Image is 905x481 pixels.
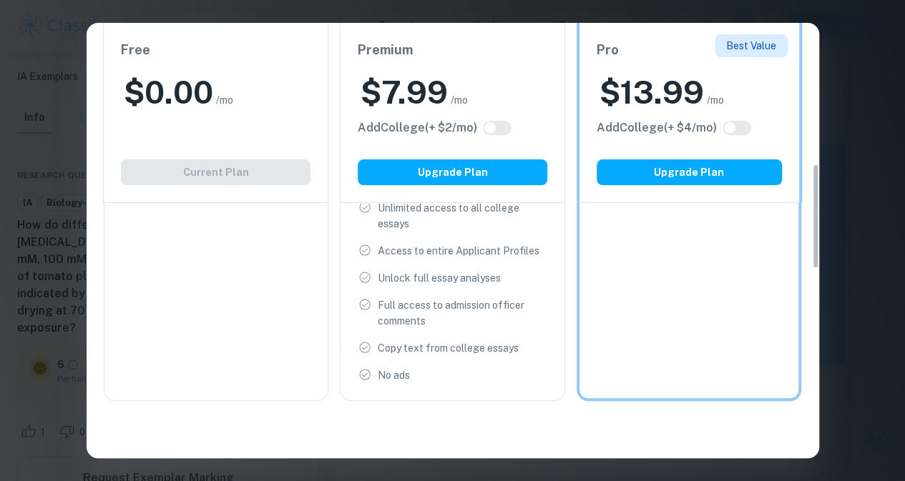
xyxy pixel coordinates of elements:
[361,71,448,114] h2: $ 7.99
[726,38,776,54] p: Best Value
[378,340,519,356] p: Copy text from college essays
[451,92,468,108] span: /mo
[358,40,547,60] h6: Premium
[358,159,547,185] button: Upgrade Plan
[597,119,717,137] h6: Click to see all the additional College features.
[378,243,539,259] p: Access to entire Applicant Profiles
[597,159,782,185] button: Upgrade Plan
[600,71,704,114] h2: $ 13.99
[121,40,310,60] h6: Free
[358,119,477,137] h6: Click to see all the additional College features.
[378,200,547,232] p: Unlimited access to all college essays
[597,40,782,60] h6: Pro
[124,71,213,114] h2: $ 0.00
[378,270,501,286] p: Unlock full essay analyses
[707,92,724,108] span: /mo
[378,367,410,383] p: No ads
[216,92,233,108] span: /mo
[378,297,547,329] p: Full access to admission officer comments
